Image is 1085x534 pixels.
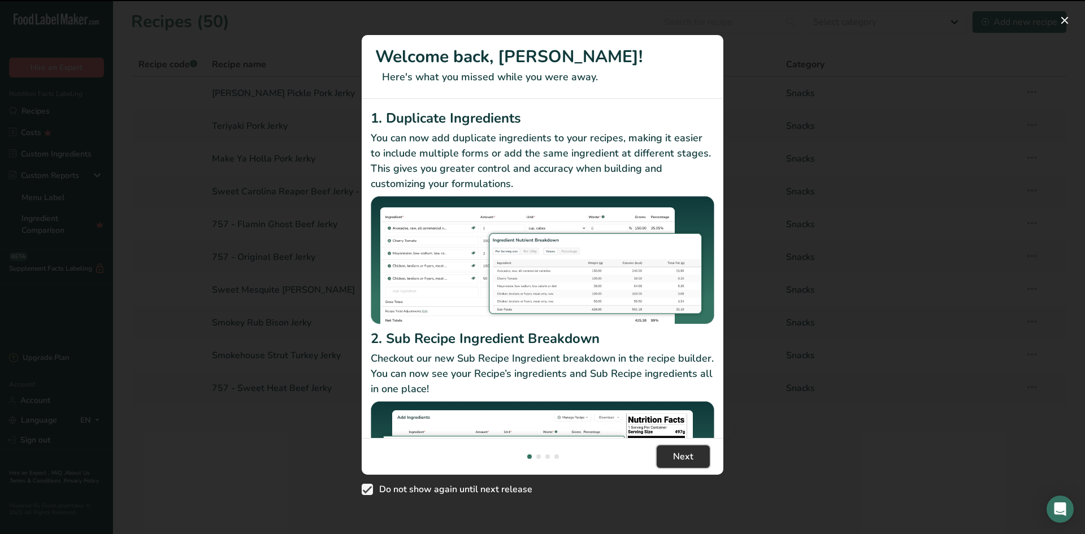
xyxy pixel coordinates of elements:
h2: 2. Sub Recipe Ingredient Breakdown [371,328,714,349]
p: Here's what you missed while you were away. [375,70,710,85]
p: You can now add duplicate ingredients to your recipes, making it easier to include multiple forms... [371,131,714,192]
button: Next [657,445,710,468]
span: Do not show again until next release [373,484,532,495]
img: Sub Recipe Ingredient Breakdown [371,401,714,529]
img: Duplicate Ingredients [371,196,714,324]
h2: 1. Duplicate Ingredients [371,108,714,128]
div: Open Intercom Messenger [1047,496,1074,523]
p: Checkout our new Sub Recipe Ingredient breakdown in the recipe builder. You can now see your Reci... [371,351,714,397]
h1: Welcome back, [PERSON_NAME]! [375,44,710,70]
span: Next [673,450,693,463]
